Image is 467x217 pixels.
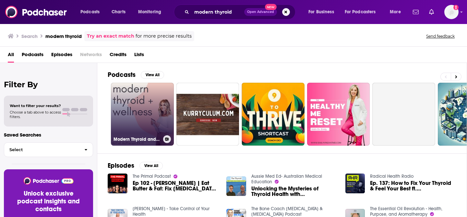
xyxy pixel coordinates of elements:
[370,180,456,191] a: Ep. 137: How to Fix Your Thyroid & Feel Your Best ft. Dr. Paul Saladino
[385,7,409,17] button: open menu
[133,180,219,191] a: Ep 102 - Dr Bright | Eat Butter & Fat: Fix Low Thyroid Naturally (10 COMMON Signs)
[453,5,459,10] svg: Add a profile image
[107,7,129,17] a: Charts
[141,71,164,79] button: View All
[133,206,210,217] a: Dr. Joseph Mercola - Take Control of Your Health
[10,110,61,119] span: Choose a tab above to access filters.
[4,142,93,157] button: Select
[110,49,126,63] a: Credits
[247,10,274,14] span: Open Advanced
[244,8,277,16] button: Open AdvancedNew
[390,7,401,17] span: More
[136,32,192,40] span: for more precise results
[4,80,93,89] h2: Filter By
[134,49,144,63] a: Lists
[133,174,171,179] a: The Primal Podcast
[111,83,174,146] a: Modern Thyroid and Wellness
[180,5,302,19] div: Search podcasts, credits, & more...
[345,174,365,193] img: Ep. 137: How to Fix Your Thyroid & Feel Your Best ft. Dr. Paul Saladino
[424,33,457,39] button: Send feedback
[133,180,219,191] span: Ep 102 - [PERSON_NAME] | Eat Butter & Fat: Fix [MEDICAL_DATA] Naturally (10 COMMON Signs)
[12,190,85,213] h3: Unlock exclusive podcast insights and contacts
[112,7,126,17] span: Charts
[251,186,338,197] a: Unlocking the Mysteries of Thyroid Health with Dr. Melissa Bochner: What issues could possibly oc...
[251,206,323,217] a: The Bone Coach Osteoporosis & Bone Health Podcast
[4,148,79,152] span: Select
[370,180,456,191] span: Ep. 137: How to Fix Your Thyroid & Feel Your Best ft. [PERSON_NAME]
[21,33,38,39] h3: Search
[341,7,385,17] button: open menu
[80,7,100,17] span: Podcasts
[370,174,413,179] a: Radical Health Radio
[444,5,459,19] img: User Profile
[251,174,322,185] a: Aussie Med Ed- Australian Medical Education
[308,7,334,17] span: For Business
[444,5,459,19] button: Show profile menu
[22,49,43,63] a: Podcasts
[8,49,14,63] a: All
[114,137,161,142] h3: Modern Thyroid and Wellness
[410,6,421,18] a: Show notifications dropdown
[10,103,61,108] span: Want to filter your results?
[426,6,437,18] a: Show notifications dropdown
[108,162,134,170] h2: Episodes
[370,206,442,217] a: The Essential Oil Revolution - Health, Purpose, and Aromatherapy
[108,71,136,79] h2: Podcasts
[139,162,163,170] button: View All
[108,71,164,79] a: PodcastsView All
[108,162,163,170] a: EpisodesView All
[345,7,376,17] span: For Podcasters
[5,6,67,18] img: Podchaser - Follow, Share and Rate Podcasts
[134,7,170,17] button: open menu
[108,174,127,193] img: Ep 102 - Dr Bright | Eat Butter & Fat: Fix Low Thyroid Naturally (10 COMMON Signs)
[45,33,82,39] h3: modern thyroid
[23,177,74,185] img: Podchaser - Follow, Share and Rate Podcasts
[76,7,108,17] button: open menu
[138,7,161,17] span: Monitoring
[251,186,338,197] span: Unlocking the Mysteries of Thyroid Health with [PERSON_NAME]: What issues could possibly occur?
[192,7,244,17] input: Search podcasts, credits, & more...
[304,7,342,17] button: open menu
[265,4,277,10] span: New
[80,49,102,63] span: Networks
[87,32,134,40] a: Try an exact match
[4,132,93,138] p: Saved Searches
[226,176,246,196] img: Unlocking the Mysteries of Thyroid Health with Dr. Melissa Bochner: What issues could possibly oc...
[444,5,459,19] span: Logged in as AutumnKatie
[51,49,72,63] a: Episodes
